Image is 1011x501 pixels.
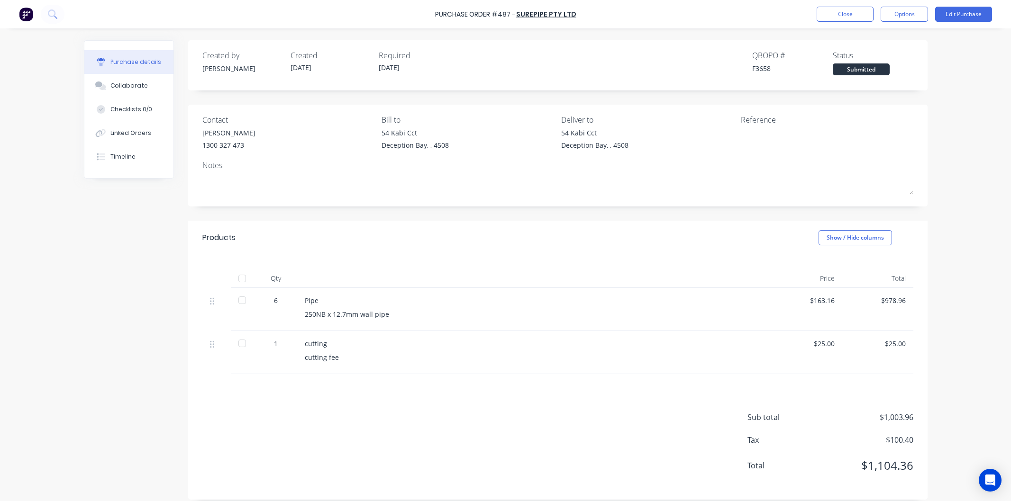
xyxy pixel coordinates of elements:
button: Show / Hide columns [819,230,892,245]
div: $978.96 [850,295,906,305]
button: Linked Orders [84,121,173,145]
div: cutting [305,339,764,349]
div: cutting fee [305,352,764,362]
img: Factory [19,7,33,21]
div: 1 [262,339,290,349]
div: [PERSON_NAME] [202,63,283,73]
div: Linked Orders [110,129,151,137]
span: $1,104.36 [819,457,913,474]
button: Timeline [84,145,173,169]
div: Deception Bay, , 4508 [561,140,628,150]
a: Surepipe Pty Ltd [516,9,576,19]
div: Created [291,50,371,61]
div: Submitted [833,63,890,75]
div: Reference [741,114,913,125]
div: 250NB x 12.7mm wall pipe [305,309,764,319]
div: Bill to [382,114,554,125]
div: Purchase Order #487 - [435,9,515,19]
div: Products [202,232,236,243]
div: Created by [202,50,283,61]
button: Close [817,7,874,22]
span: $1,003.96 [819,412,913,423]
span: Total [747,460,819,471]
div: F3658 [752,63,833,73]
div: $163.16 [779,295,835,305]
button: Checklists 0/0 [84,98,173,121]
div: Contact [202,114,375,125]
div: Required [379,50,459,61]
div: Deception Bay, , 4508 [382,140,449,150]
div: Price [771,269,842,288]
div: 54 Kabi Cct [561,128,628,138]
div: Notes [202,160,913,171]
div: Open Intercom Messenger [979,469,1002,492]
div: 1300 327 473 [202,140,255,150]
div: Total [842,269,913,288]
div: Timeline [110,152,136,161]
div: QBO PO # [752,50,833,61]
div: 54 Kabi Cct [382,128,449,138]
span: $100.40 [819,434,913,446]
div: 6 [262,295,290,305]
span: Tax [747,434,819,446]
div: Pipe [305,295,764,305]
div: $25.00 [850,339,906,349]
div: $25.00 [779,339,835,349]
div: Checklists 0/0 [110,105,152,114]
div: Purchase details [110,58,161,66]
button: Options [881,7,928,22]
button: Collaborate [84,74,173,98]
div: [PERSON_NAME] [202,128,255,138]
span: Sub total [747,412,819,423]
div: Collaborate [110,81,148,90]
div: Status [833,50,913,61]
button: Edit Purchase [935,7,992,22]
div: Qty [255,269,297,288]
button: Purchase details [84,50,173,74]
div: Deliver to [561,114,734,125]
